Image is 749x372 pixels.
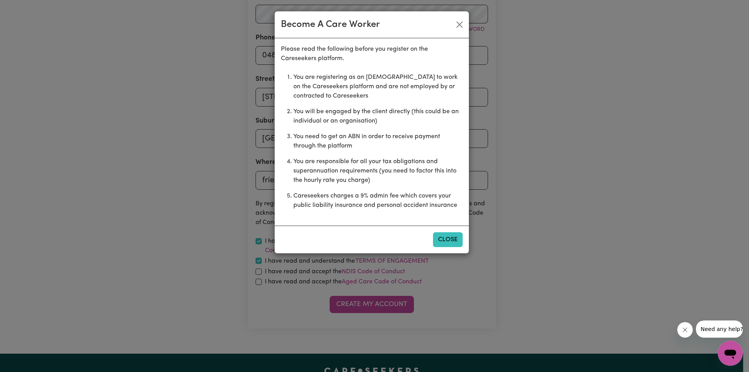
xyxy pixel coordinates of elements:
div: Become A Care Worker [281,18,380,32]
li: Careseekers charges a 9% admin fee which covers your public liability insurance and personal acci... [293,188,463,213]
button: Close [453,18,466,31]
iframe: Message from company [696,320,743,338]
li: You will be engaged by the client directly (this could be an individual or an organisation) [293,104,463,129]
button: Close [433,232,463,247]
li: You are registering as an [DEMOGRAPHIC_DATA] to work on the Careseekers platform and are not empl... [293,69,463,104]
span: Need any help? [5,5,47,12]
p: Please read the following before you register on the Careseekers platform. [281,44,463,63]
iframe: Close message [677,322,693,338]
iframe: Button to launch messaging window [718,341,743,366]
li: You are responsible for all your tax obligations and superannuation requirements (you need to fac... [293,154,463,188]
li: You need to get an ABN in order to receive payment through the platform [293,129,463,154]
